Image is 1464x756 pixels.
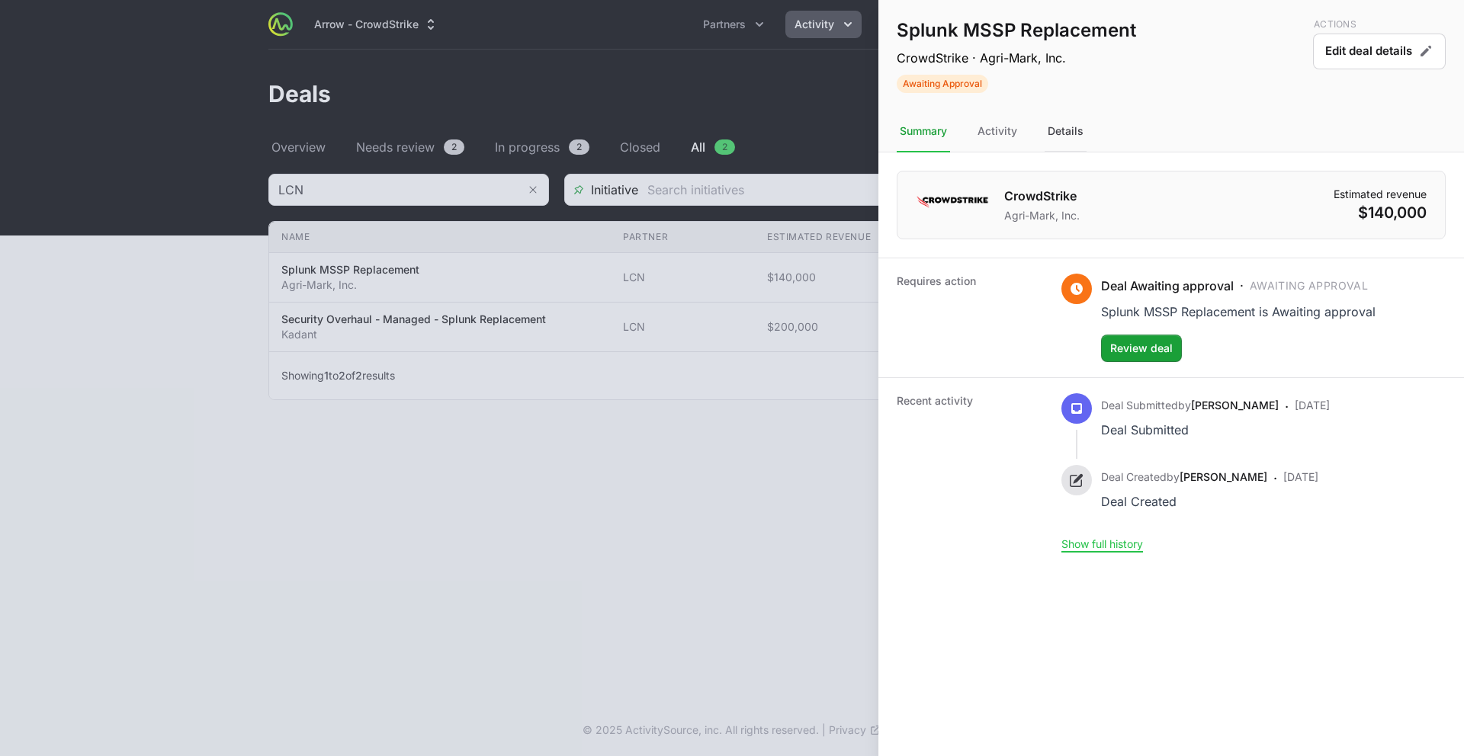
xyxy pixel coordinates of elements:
[897,18,1136,43] h1: Splunk MSSP Replacement
[1110,339,1173,357] span: Review deal
[897,393,1043,552] dt: Recent activity
[1061,537,1143,551] button: Show full history
[916,187,989,217] img: CrowdStrike
[1101,335,1182,362] button: Review deal
[897,49,1136,67] p: CrowdStrike · Agri-Mark, Inc.
[1101,419,1279,440] div: Deal Submitted
[1004,208,1080,223] p: Agri-Mark, Inc.
[1101,470,1167,483] span: Deal Created
[1334,187,1427,202] dt: Estimated revenue
[1045,111,1087,152] div: Details
[1004,187,1080,205] h1: CrowdStrike
[1250,278,1368,293] span: Awaiting Approval
[878,111,1464,152] nav: Tabs
[1313,34,1446,69] button: Edit deal details
[1285,396,1289,440] span: ·
[1273,468,1277,512] span: ·
[1313,18,1446,93] div: Deal actions
[1101,301,1376,322] div: Splunk MSSP Replacement is Awaiting approval
[1295,399,1330,412] time: [DATE]
[1180,470,1267,483] a: [PERSON_NAME]
[1314,18,1446,30] p: Actions
[974,111,1020,152] div: Activity
[897,274,1043,362] dt: Requires action
[1283,470,1318,483] time: [DATE]
[1101,399,1178,412] span: Deal Submitted
[1101,491,1267,512] div: Deal Created
[1101,277,1376,295] p: ·
[1101,277,1234,295] span: Deal Awaiting approval
[1101,398,1279,413] p: by
[1101,469,1267,485] p: by
[897,111,950,152] div: Summary
[1061,393,1330,537] ul: Activity history timeline
[1191,399,1279,412] a: [PERSON_NAME]
[1334,202,1427,223] dd: $140,000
